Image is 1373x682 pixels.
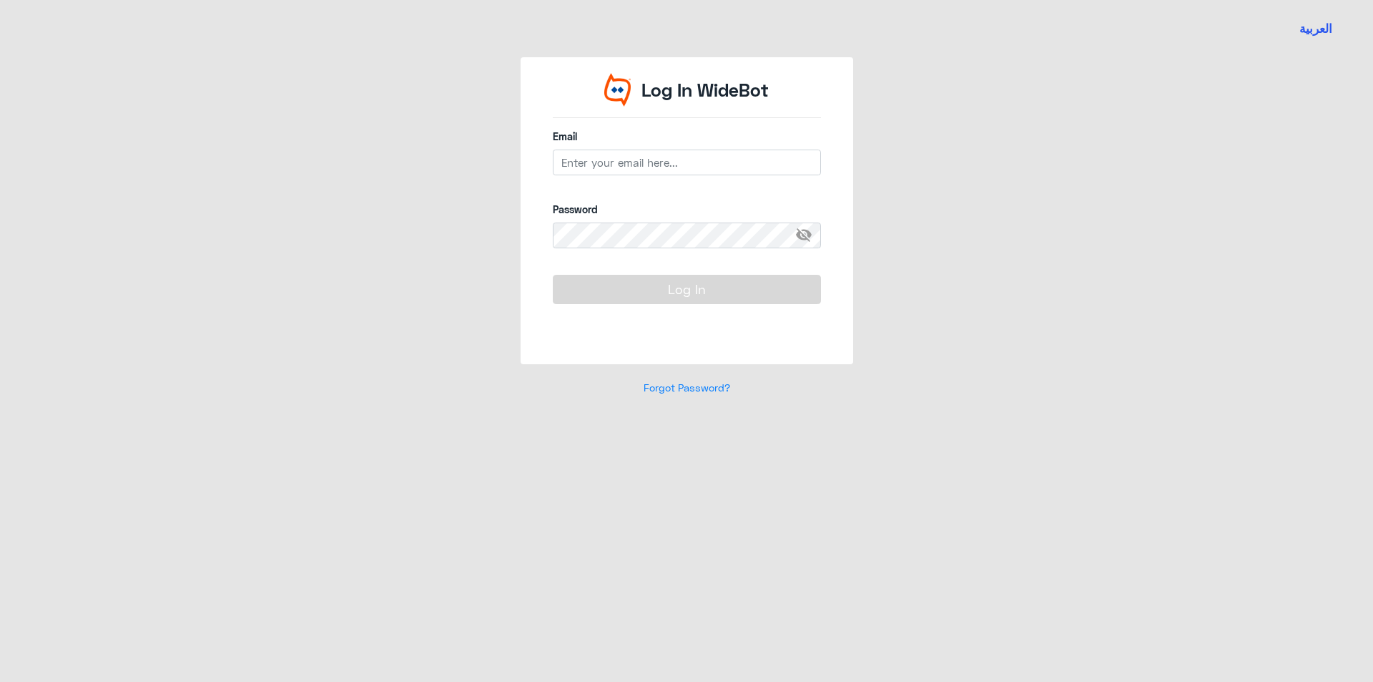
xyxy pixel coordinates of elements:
[1299,20,1332,38] button: العربية
[795,223,821,248] span: visibility_off
[644,381,730,394] a: Forgot Password?
[553,202,821,217] label: Password
[553,275,821,303] button: Log In
[604,73,631,107] img: Widebot Logo
[553,129,821,144] label: Email
[641,77,769,104] p: Log In WideBot
[1291,11,1341,47] a: Switch language
[553,150,821,175] input: Enter your email here...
